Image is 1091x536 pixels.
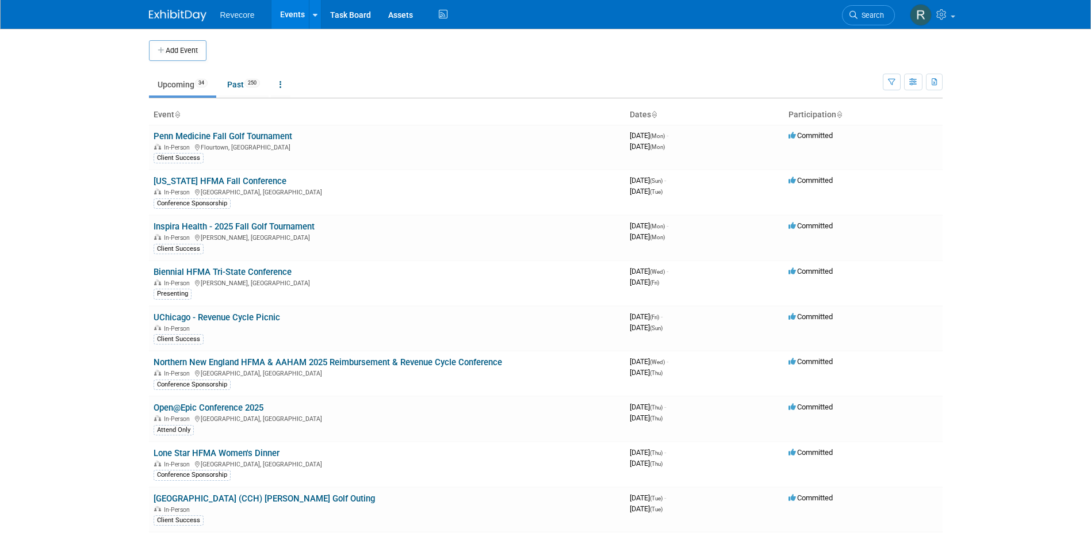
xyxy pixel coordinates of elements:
[154,515,204,526] div: Client Success
[154,234,161,240] img: In-Person Event
[164,189,193,196] span: In-Person
[164,461,193,468] span: In-Person
[651,110,657,119] a: Sort by Start Date
[154,415,161,421] img: In-Person Event
[788,312,833,321] span: Committed
[788,267,833,275] span: Committed
[788,493,833,502] span: Committed
[788,131,833,140] span: Committed
[664,176,666,185] span: -
[630,504,663,513] span: [DATE]
[154,312,280,323] a: UChicago - Revenue Cycle Picnic
[154,267,292,277] a: Biennial HFMA Tri-State Conference
[650,144,665,150] span: (Mon)
[154,289,192,299] div: Presenting
[154,325,161,331] img: In-Person Event
[244,79,260,87] span: 250
[154,370,161,376] img: In-Person Event
[164,234,193,242] span: In-Person
[154,334,204,344] div: Client Success
[154,280,161,285] img: In-Person Event
[650,359,665,365] span: (Wed)
[154,176,286,186] a: [US_STATE] HFMA Fall Conference
[788,176,833,185] span: Committed
[650,223,665,229] span: (Mon)
[164,506,193,514] span: In-Person
[858,11,884,20] span: Search
[154,278,621,287] div: [PERSON_NAME], [GEOGRAPHIC_DATA]
[154,506,161,512] img: In-Person Event
[836,110,842,119] a: Sort by Participation Type
[630,232,665,241] span: [DATE]
[164,370,193,377] span: In-Person
[650,506,663,512] span: (Tue)
[650,450,663,456] span: (Thu)
[650,189,663,195] span: (Tue)
[154,414,621,423] div: [GEOGRAPHIC_DATA], [GEOGRAPHIC_DATA]
[154,461,161,466] img: In-Person Event
[664,493,666,502] span: -
[149,105,625,125] th: Event
[154,380,231,390] div: Conference Sponsorship
[788,357,833,366] span: Committed
[630,142,665,151] span: [DATE]
[154,142,621,151] div: Flourtown, [GEOGRAPHIC_DATA]
[154,153,204,163] div: Client Success
[195,79,208,87] span: 34
[154,198,231,209] div: Conference Sponsorship
[154,448,280,458] a: Lone Star HFMA Women's Dinner
[630,131,668,140] span: [DATE]
[630,414,663,422] span: [DATE]
[149,10,206,21] img: ExhibitDay
[630,357,668,366] span: [DATE]
[154,357,502,367] a: Northern New England HFMA & AAHAM 2025 Reimbursement & Revenue Cycle Conference
[219,74,269,95] a: Past250
[650,178,663,184] span: (Sun)
[630,448,666,457] span: [DATE]
[154,493,375,504] a: [GEOGRAPHIC_DATA] (CCH) [PERSON_NAME] Golf Outing
[630,312,663,321] span: [DATE]
[650,314,659,320] span: (Fri)
[154,221,315,232] a: Inspira Health - 2025 Fall Golf Tournament
[910,4,932,26] img: Rachael Sires
[650,495,663,501] span: (Tue)
[788,403,833,411] span: Committed
[630,493,666,502] span: [DATE]
[154,425,194,435] div: Attend Only
[630,187,663,196] span: [DATE]
[164,144,193,151] span: In-Person
[164,280,193,287] span: In-Person
[630,323,663,332] span: [DATE]
[630,459,663,468] span: [DATE]
[788,448,833,457] span: Committed
[650,234,665,240] span: (Mon)
[650,415,663,422] span: (Thu)
[174,110,180,119] a: Sort by Event Name
[650,280,659,286] span: (Fri)
[630,403,666,411] span: [DATE]
[154,244,204,254] div: Client Success
[650,370,663,376] span: (Thu)
[625,105,784,125] th: Dates
[154,459,621,468] div: [GEOGRAPHIC_DATA], [GEOGRAPHIC_DATA]
[164,325,193,332] span: In-Person
[149,40,206,61] button: Add Event
[154,232,621,242] div: [PERSON_NAME], [GEOGRAPHIC_DATA]
[667,267,668,275] span: -
[149,74,216,95] a: Upcoming34
[664,448,666,457] span: -
[154,189,161,194] img: In-Person Event
[667,131,668,140] span: -
[667,221,668,230] span: -
[650,461,663,467] span: (Thu)
[154,470,231,480] div: Conference Sponsorship
[154,144,161,150] img: In-Person Event
[667,357,668,366] span: -
[164,415,193,423] span: In-Person
[630,176,666,185] span: [DATE]
[661,312,663,321] span: -
[630,368,663,377] span: [DATE]
[630,267,668,275] span: [DATE]
[630,221,668,230] span: [DATE]
[220,10,255,20] span: Revecore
